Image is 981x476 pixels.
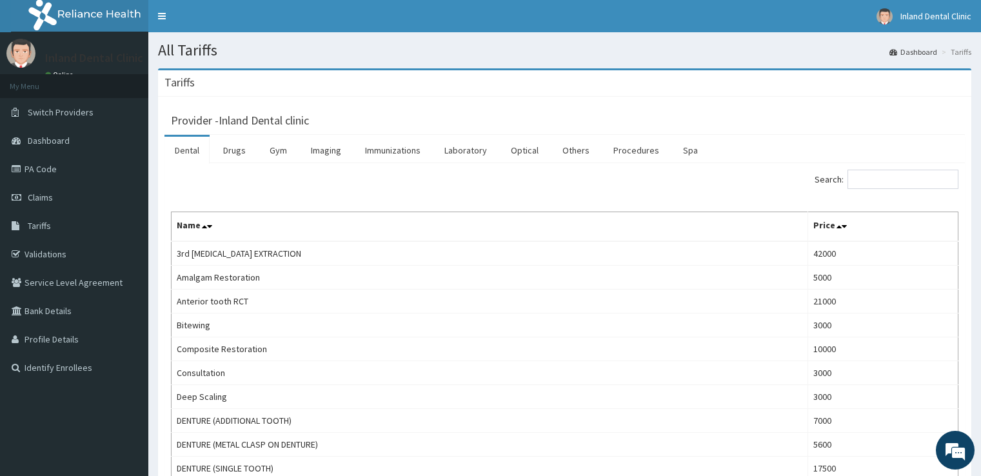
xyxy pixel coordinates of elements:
img: User Image [6,39,35,68]
a: Gym [259,137,297,164]
label: Search: [815,170,958,189]
a: Dashboard [889,46,937,57]
td: Bitewing [172,313,808,337]
h1: All Tariffs [158,42,971,59]
input: Search: [847,170,958,189]
td: 3000 [808,313,958,337]
img: User Image [877,8,893,25]
a: Spa [673,137,708,164]
td: 10000 [808,337,958,361]
td: Amalgam Restoration [172,266,808,290]
span: Inland Dental Clinic [900,10,971,22]
td: 5600 [808,433,958,457]
th: Name [172,212,808,242]
span: Switch Providers [28,106,94,118]
a: Drugs [213,137,256,164]
td: DENTURE (ADDITIONAL TOOTH) [172,409,808,433]
a: Dental [164,137,210,164]
a: Optical [500,137,549,164]
td: 3000 [808,361,958,385]
td: 21000 [808,290,958,313]
td: DENTURE (METAL CLASP ON DENTURE) [172,433,808,457]
td: 3000 [808,385,958,409]
h3: Provider - Inland Dental clinic [171,115,309,126]
td: Consultation [172,361,808,385]
td: Composite Restoration [172,337,808,361]
h3: Tariffs [164,77,195,88]
a: Procedures [603,137,669,164]
li: Tariffs [938,46,971,57]
td: 5000 [808,266,958,290]
a: Imaging [301,137,352,164]
th: Price [808,212,958,242]
td: 42000 [808,241,958,266]
a: Others [552,137,600,164]
p: Inland Dental Clinic [45,52,143,64]
span: Dashboard [28,135,70,146]
span: Tariffs [28,220,51,232]
td: 7000 [808,409,958,433]
a: Immunizations [355,137,431,164]
a: Online [45,70,76,79]
a: Laboratory [434,137,497,164]
td: Anterior tooth RCT [172,290,808,313]
td: 3rd [MEDICAL_DATA] EXTRACTION [172,241,808,266]
td: Deep Scaling [172,385,808,409]
span: Claims [28,192,53,203]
